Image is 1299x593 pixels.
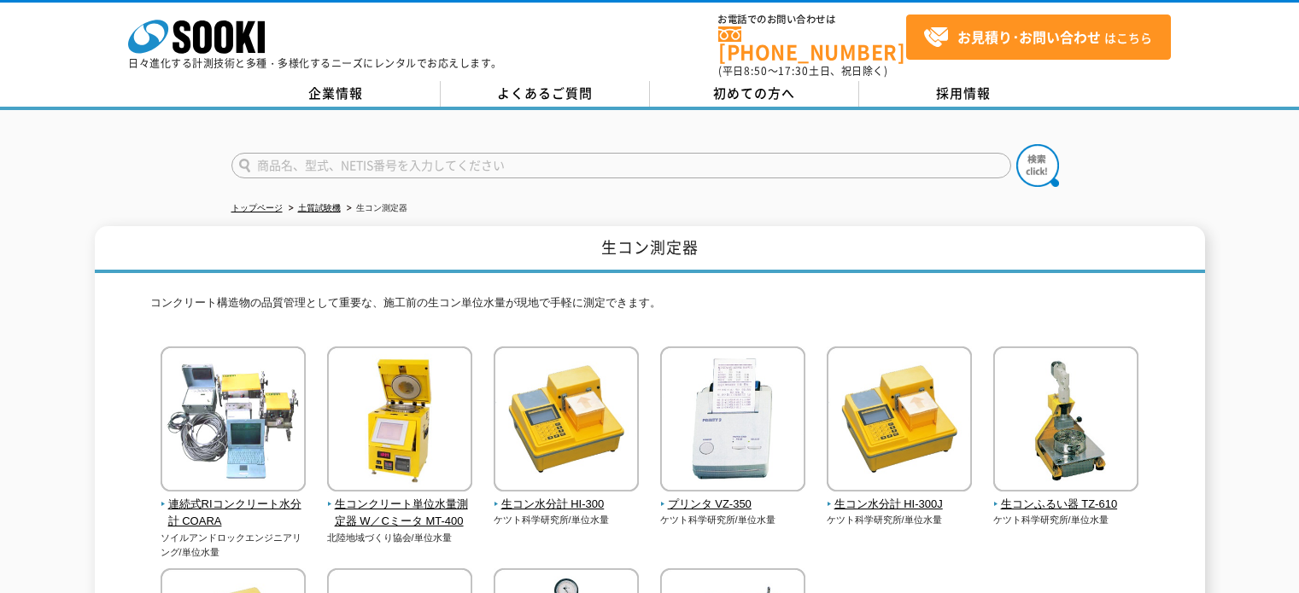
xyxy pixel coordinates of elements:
img: 生コンふるい器 TZ-610 [993,346,1138,496]
span: プリンタ VZ-350 [660,496,806,514]
a: 生コン水分計 HI-300J [827,480,973,514]
a: お見積り･お問い合わせはこちら [906,15,1171,60]
p: ケツト科学研究所/単位水量 [494,513,640,527]
a: 採用情報 [859,81,1068,107]
a: 初めての方へ [650,81,859,107]
h1: 生コン測定器 [95,226,1205,273]
a: 土質試験機 [298,203,341,212]
span: 連続式RIコンクリート水分計 COARA [161,496,307,532]
span: 8:50 [744,63,768,78]
p: コンクリート構造物の品質管理として重要な、施工前の生コン単位水量が現地で手軽に測定できます。 [150,294,1150,321]
p: 日々進化する計測技術と多種・多様化するニーズにレンタルでお応えします。 [128,58,502,68]
strong: お見積り･お問い合わせ [957,26,1101,47]
span: 17:30 [778,63,809,78]
a: 連続式RIコンクリート水分計 COARA [161,480,307,531]
img: 生コン水分計 HI-300 [494,346,639,496]
img: 生コン水分計 HI-300J [827,346,972,496]
span: 生コン水分計 HI-300 [494,496,640,514]
p: 北陸地域づくり協会/単位水量 [327,531,473,545]
a: よくあるご質問 [441,81,650,107]
input: 商品名、型式、NETIS番号を入力してください [231,153,1011,178]
img: プリンタ VZ-350 [660,346,805,496]
span: 生コンふるい器 TZ-610 [993,496,1139,514]
li: 生コン測定器 [343,200,407,218]
img: btn_search.png [1016,144,1059,187]
a: プリンタ VZ-350 [660,480,806,514]
p: ソイルアンドロックエンジニアリング/単位水量 [161,531,307,559]
span: 生コン水分計 HI-300J [827,496,973,514]
p: ケツト科学研究所/単位水量 [827,513,973,527]
a: 生コンふるい器 TZ-610 [993,480,1139,514]
a: トップページ [231,203,283,212]
a: 企業情報 [231,81,441,107]
span: 初めての方へ [713,84,795,102]
p: ケツト科学研究所/単位水量 [660,513,806,527]
span: はこちら [923,25,1152,50]
span: 生コンクリート単位水量測定器 W／Cミータ MT-400 [327,496,473,532]
a: 生コン水分計 HI-300 [494,480,640,514]
span: お電話でのお問い合わせは [718,15,906,25]
a: 生コンクリート単位水量測定器 W／Cミータ MT-400 [327,480,473,531]
img: 生コンクリート単位水量測定器 W／Cミータ MT-400 [327,346,472,496]
img: 連続式RIコンクリート水分計 COARA [161,346,306,496]
span: (平日 ～ 土日、祝日除く) [718,63,887,78]
a: [PHONE_NUMBER] [718,26,906,61]
p: ケツト科学研究所/単位水量 [993,513,1139,527]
